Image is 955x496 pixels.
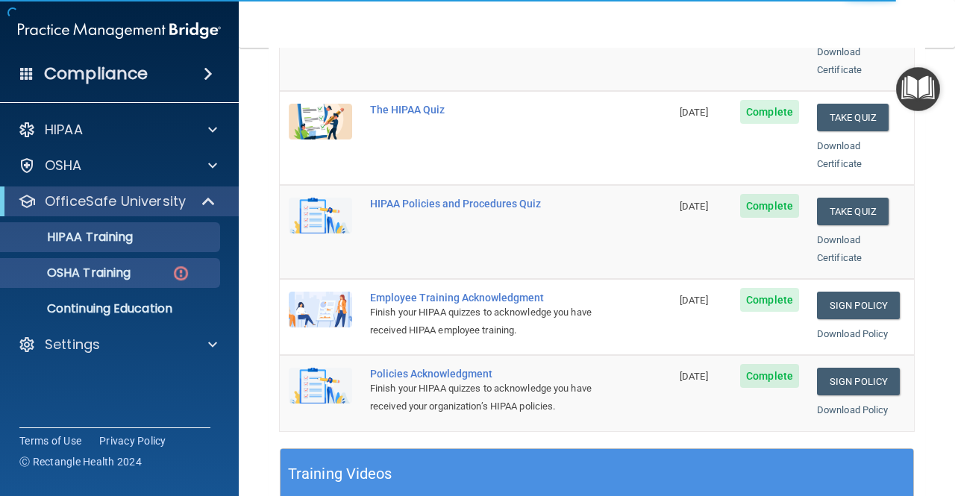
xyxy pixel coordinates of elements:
[817,46,862,75] a: Download Certificate
[10,266,131,280] p: OSHA Training
[172,264,190,283] img: danger-circle.6113f641.png
[680,107,708,118] span: [DATE]
[18,16,221,45] img: PMB logo
[370,304,596,339] div: Finish your HIPAA quizzes to acknowledge you have received HIPAA employee training.
[18,192,216,210] a: OfficeSafe University
[817,368,900,395] a: Sign Policy
[740,100,799,124] span: Complete
[680,201,708,212] span: [DATE]
[817,234,862,263] a: Download Certificate
[680,295,708,306] span: [DATE]
[45,157,82,175] p: OSHA
[817,198,889,225] button: Take Quiz
[99,433,166,448] a: Privacy Policy
[817,140,862,169] a: Download Certificate
[740,288,799,312] span: Complete
[45,192,186,210] p: OfficeSafe University
[680,371,708,382] span: [DATE]
[370,368,596,380] div: Policies Acknowledgment
[10,301,213,316] p: Continuing Education
[10,230,133,245] p: HIPAA Training
[45,121,83,139] p: HIPAA
[370,292,596,304] div: Employee Training Acknowledgment
[817,328,889,339] a: Download Policy
[817,104,889,131] button: Take Quiz
[817,292,900,319] a: Sign Policy
[44,63,148,84] h4: Compliance
[19,433,81,448] a: Terms of Use
[370,198,596,210] div: HIPAA Policies and Procedures Quiz
[19,454,142,469] span: Ⓒ Rectangle Health 2024
[740,364,799,388] span: Complete
[288,461,392,487] h5: Training Videos
[817,404,889,415] a: Download Policy
[740,194,799,218] span: Complete
[45,336,100,354] p: Settings
[370,380,596,415] div: Finish your HIPAA quizzes to acknowledge you have received your organization’s HIPAA policies.
[18,157,217,175] a: OSHA
[18,336,217,354] a: Settings
[370,104,596,116] div: The HIPAA Quiz
[896,67,940,111] button: Open Resource Center
[18,121,217,139] a: HIPAA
